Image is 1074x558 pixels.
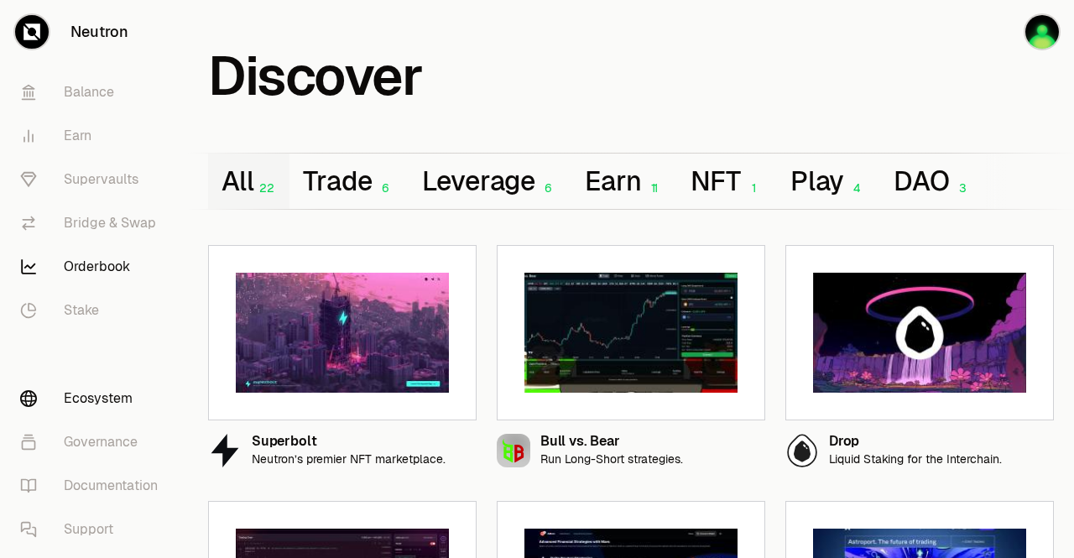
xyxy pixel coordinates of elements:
[677,154,776,209] button: NFT
[524,273,738,393] img: Bull vs. Bear preview image
[7,377,181,420] a: Ecosystem
[880,154,985,209] button: DAO
[813,273,1026,393] img: Drop preview image
[253,181,276,196] div: 22
[641,181,664,196] div: 11
[844,181,867,196] div: 4
[950,181,972,196] div: 3
[236,273,449,393] img: Superbolt preview image
[540,435,683,449] div: Bull vs. Bear
[741,181,764,196] div: 1
[7,245,181,289] a: Orderbook
[373,181,395,196] div: 6
[7,420,181,464] a: Governance
[7,114,181,158] a: Earn
[777,154,880,209] button: Play
[7,201,181,245] a: Bridge & Swap
[1025,15,1059,49] img: trading
[571,154,677,209] button: Earn
[7,70,181,114] a: Balance
[7,508,181,551] a: Support
[829,452,1002,467] p: Liquid Staking for the Interchain.
[252,435,446,449] div: Superbolt
[7,158,181,201] a: Supervaults
[7,289,181,332] a: Stake
[829,435,1002,449] div: Drop
[535,181,558,196] div: 6
[409,154,572,209] button: Leverage
[208,54,422,99] h1: Discover
[540,452,683,467] p: Run Long-Short strategies.
[7,464,181,508] a: Documentation
[208,154,289,209] button: All
[289,154,408,209] button: Trade
[252,452,446,467] p: Neutron’s premier NFT marketplace.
